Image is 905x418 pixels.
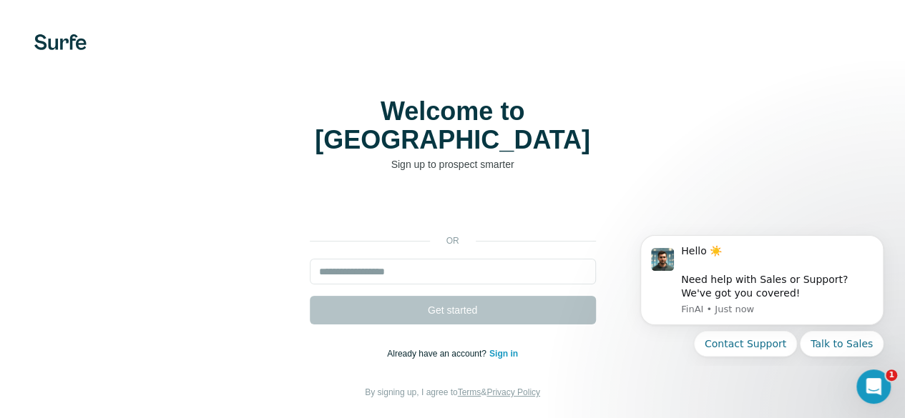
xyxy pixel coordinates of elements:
[886,369,897,381] span: 1
[458,387,481,397] a: Terms
[619,224,905,365] iframe: Intercom notifications message
[486,387,540,397] a: Privacy Policy
[310,97,596,154] h1: Welcome to [GEOGRAPHIC_DATA]
[310,157,596,171] p: Sign up to prospect smarter
[430,234,476,247] p: or
[34,34,87,50] img: Surfe's logo
[387,349,489,359] span: Already have an account?
[489,349,518,359] a: Sign in
[365,387,540,397] span: By signing up, I agree to &
[856,369,891,404] iframe: Intercom live chat
[303,193,603,224] iframe: Кнопка "Войти с аккаунтом Google"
